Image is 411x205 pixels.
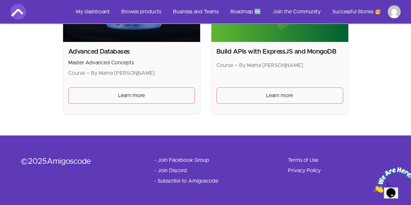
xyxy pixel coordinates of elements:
[154,156,209,164] a: - Join Facebook Group
[68,87,195,104] a: Learn more
[235,63,237,68] span: •
[154,167,187,174] a: - Join Discord
[216,87,343,104] a: Learn more
[68,70,85,76] span: Course
[91,70,155,76] span: By Mama [PERSON_NAME]
[116,4,166,19] a: Browse products
[216,63,233,68] span: Course
[154,177,218,185] a: - Subscribe to Amigoscode
[288,156,318,164] a: Terms of Use
[225,4,266,19] a: Roadmap 🆕
[266,92,293,99] span: Learn more
[118,92,145,99] span: Learn more
[3,3,5,8] span: 1
[87,70,89,76] span: •
[21,156,134,167] div: © 2025 Amigoscode
[216,47,343,56] h2: Build APIs with ExpressJS and MongoDB
[71,4,115,19] a: My dashboard
[10,4,26,19] img: Amigoscode logo
[239,63,303,68] span: By Mama [PERSON_NAME]
[288,167,321,174] a: Privacy Policy
[388,5,401,18] img: Profile image for Guram Rekhviashvili
[71,4,401,19] nav: Main
[168,4,224,19] a: Business and Teams
[327,4,386,19] a: Successful Stories 🥳
[371,164,411,195] iframe: chat widget
[68,47,195,56] h2: Advanced Databases
[68,59,195,67] p: Master Advanced Concepts
[267,4,326,19] a: Join the Community
[3,3,43,28] img: Chat attention grabber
